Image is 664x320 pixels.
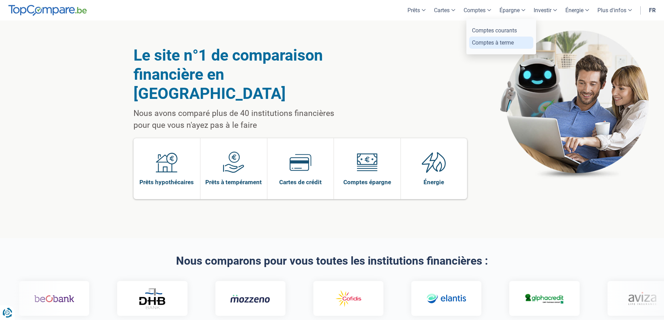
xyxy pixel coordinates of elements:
[279,178,322,186] span: Cartes de crédit
[523,292,563,305] img: Alphacredit
[290,151,311,173] img: Cartes de crédit
[133,138,200,199] a: Prêts hypothécaires Prêts hypothécaires
[223,151,244,173] img: Prêts à tempérament
[425,289,465,309] img: Elantis
[423,178,444,186] span: Énergie
[334,138,400,199] a: Comptes épargne Comptes épargne
[469,24,533,37] a: Comptes courants
[137,288,165,309] img: DHB Bank
[327,289,367,309] img: Cofidis
[133,46,352,103] h1: Le site n°1 de comparaison financière en [GEOGRAPHIC_DATA]
[356,151,378,173] img: Comptes épargne
[469,37,533,49] a: Comptes à terme
[267,138,334,199] a: Cartes de crédit Cartes de crédit
[133,108,352,131] p: Nous avons comparé plus de 40 institutions financières pour que vous n'ayez pas à le faire
[343,178,391,186] span: Comptes épargne
[156,151,177,173] img: Prêts hypothécaires
[229,294,269,303] img: Mozzeno
[139,178,194,186] span: Prêts hypothécaires
[33,289,73,309] img: Beobank
[205,178,262,186] span: Prêts à tempérament
[200,138,267,199] a: Prêts à tempérament Prêts à tempérament
[8,5,87,16] img: TopCompare
[133,255,531,267] h2: Nous comparons pour vous toutes les institutions financières :
[401,138,467,199] a: Énergie Énergie
[422,151,446,173] img: Énergie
